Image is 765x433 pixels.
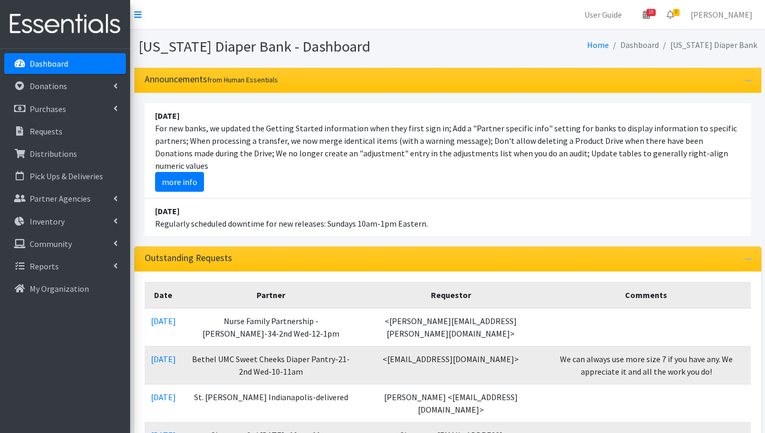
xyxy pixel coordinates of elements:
[658,4,682,25] a: 9
[360,308,542,347] td: <[PERSON_NAME][EMAIL_ADDRESS][PERSON_NAME][DOMAIN_NAME]>
[659,38,757,53] li: [US_STATE] Diaper Bank
[542,282,750,308] th: Comments
[145,282,182,308] th: Date
[30,283,89,294] p: My Organization
[155,172,204,192] a: more info
[30,81,67,91] p: Donations
[151,354,176,364] a: [DATE]
[646,9,656,16] span: 18
[30,216,65,227] p: Inventory
[634,4,658,25] a: 18
[155,206,180,216] strong: [DATE]
[145,103,751,199] li: For new banks, we updated the Getting Started information when they first sign in; Add a "Partner...
[30,126,62,137] p: Requests
[182,384,360,422] td: St. [PERSON_NAME] Indianapolis-delivered
[4,76,126,96] a: Donations
[4,7,126,42] img: HumanEssentials
[30,149,77,159] p: Distributions
[4,166,126,187] a: Pick Ups & Deliveries
[4,211,126,232] a: Inventory
[145,253,232,264] h3: Outstanding Requests
[4,121,126,142] a: Requests
[609,38,659,53] li: Dashboard
[30,261,59,271] p: Reports
[587,40,609,50] a: Home
[30,171,103,181] p: Pick Ups & Deliveries
[360,282,542,308] th: Requestor
[207,75,278,84] small: from Human Essentials
[4,188,126,209] a: Partner Agencies
[30,58,68,69] p: Dashboard
[182,282,360,308] th: Partner
[151,392,176,402] a: [DATE]
[30,239,72,249] p: Community
[182,308,360,347] td: Nurse Family Partnership - [PERSON_NAME]-34-2nd Wed-12-1pm
[673,9,680,16] span: 9
[145,74,278,85] h3: Announcements
[682,4,761,25] a: [PERSON_NAME]
[4,98,126,119] a: Purchases
[4,53,126,74] a: Dashboard
[182,346,360,384] td: Bethel UMC Sweet Cheeks Diaper Pantry-21-2nd Wed-10-11am
[360,346,542,384] td: <[EMAIL_ADDRESS][DOMAIN_NAME]>
[4,278,126,299] a: My Organization
[542,346,750,384] td: We can always use more size 7 if you have any. We appreciate it and all the work you do!
[145,199,751,236] li: Regularly scheduled downtime for new releases: Sundays 10am-1pm Eastern.
[4,256,126,277] a: Reports
[138,38,444,56] h1: [US_STATE] Diaper Bank - Dashboard
[4,143,126,164] a: Distributions
[30,104,66,114] p: Purchases
[4,233,126,254] a: Community
[360,384,542,422] td: [PERSON_NAME] <[EMAIL_ADDRESS][DOMAIN_NAME]>
[151,316,176,326] a: [DATE]
[30,193,91,204] p: Partner Agencies
[576,4,630,25] a: User Guide
[155,110,180,121] strong: [DATE]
